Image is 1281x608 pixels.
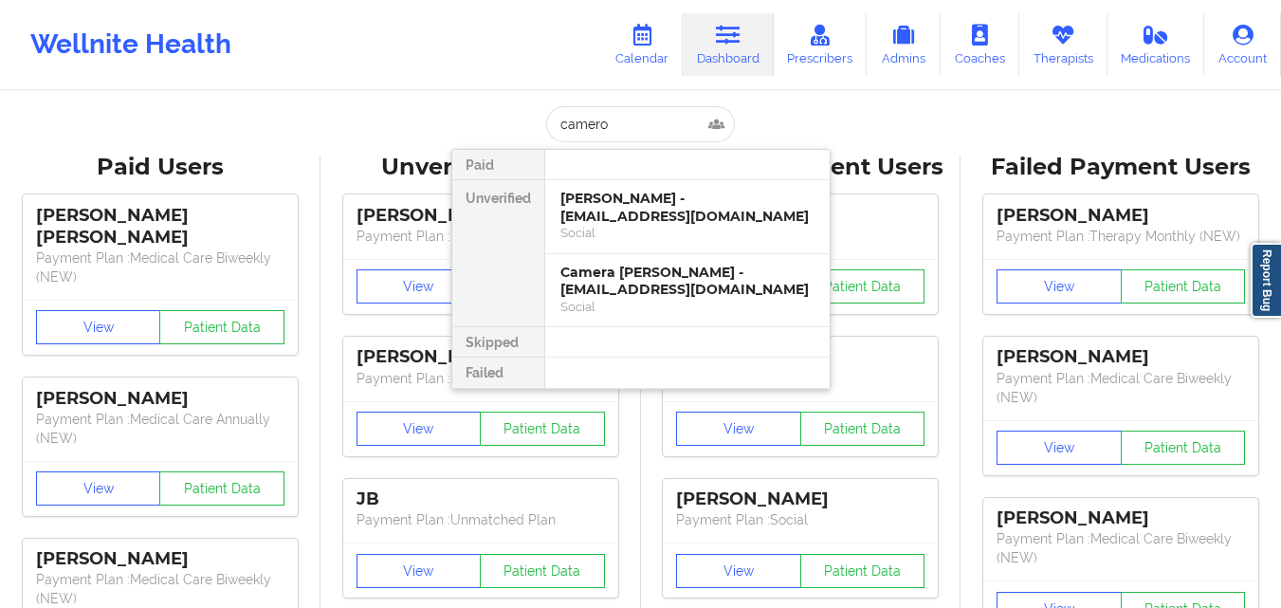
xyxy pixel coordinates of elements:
[357,412,482,446] button: View
[357,269,482,304] button: View
[800,554,925,588] button: Patient Data
[997,507,1245,529] div: [PERSON_NAME]
[676,412,801,446] button: View
[1251,243,1281,318] a: Report Bug
[997,227,1245,246] p: Payment Plan : Therapy Monthly (NEW)
[1204,13,1281,76] a: Account
[941,13,1019,76] a: Coaches
[452,327,544,358] div: Skipped
[36,205,284,249] div: [PERSON_NAME] [PERSON_NAME]
[357,554,482,588] button: View
[357,369,605,388] p: Payment Plan : Unmatched Plan
[560,299,814,315] div: Social
[800,269,925,304] button: Patient Data
[997,269,1122,304] button: View
[560,190,814,225] div: [PERSON_NAME] - [EMAIL_ADDRESS][DOMAIN_NAME]
[13,153,307,182] div: Paid Users
[997,346,1245,368] div: [PERSON_NAME]
[997,431,1122,465] button: View
[480,554,605,588] button: Patient Data
[800,412,925,446] button: Patient Data
[452,180,544,327] div: Unverified
[334,153,628,182] div: Unverified Users
[997,369,1245,407] p: Payment Plan : Medical Care Biweekly (NEW)
[357,227,605,246] p: Payment Plan : Unmatched Plan
[997,205,1245,227] div: [PERSON_NAME]
[683,13,774,76] a: Dashboard
[676,510,924,529] p: Payment Plan : Social
[36,548,284,570] div: [PERSON_NAME]
[36,310,161,344] button: View
[560,225,814,241] div: Social
[867,13,941,76] a: Admins
[357,346,605,368] div: [PERSON_NAME]
[159,310,284,344] button: Patient Data
[36,388,284,410] div: [PERSON_NAME]
[357,510,605,529] p: Payment Plan : Unmatched Plan
[36,570,284,608] p: Payment Plan : Medical Care Biweekly (NEW)
[1107,13,1205,76] a: Medications
[974,153,1268,182] div: Failed Payment Users
[774,13,868,76] a: Prescribers
[36,410,284,448] p: Payment Plan : Medical Care Annually (NEW)
[452,150,544,180] div: Paid
[159,471,284,506] button: Patient Data
[997,529,1245,567] p: Payment Plan : Medical Care Biweekly (NEW)
[1121,431,1246,465] button: Patient Data
[36,471,161,506] button: View
[357,488,605,510] div: JB
[560,264,814,299] div: Camera [PERSON_NAME] - [EMAIL_ADDRESS][DOMAIN_NAME]
[357,205,605,227] div: [PERSON_NAME]
[676,488,924,510] div: [PERSON_NAME]
[480,412,605,446] button: Patient Data
[601,13,683,76] a: Calendar
[1121,269,1246,304] button: Patient Data
[452,358,544,388] div: Failed
[1019,13,1107,76] a: Therapists
[36,249,284,286] p: Payment Plan : Medical Care Biweekly (NEW)
[676,554,801,588] button: View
